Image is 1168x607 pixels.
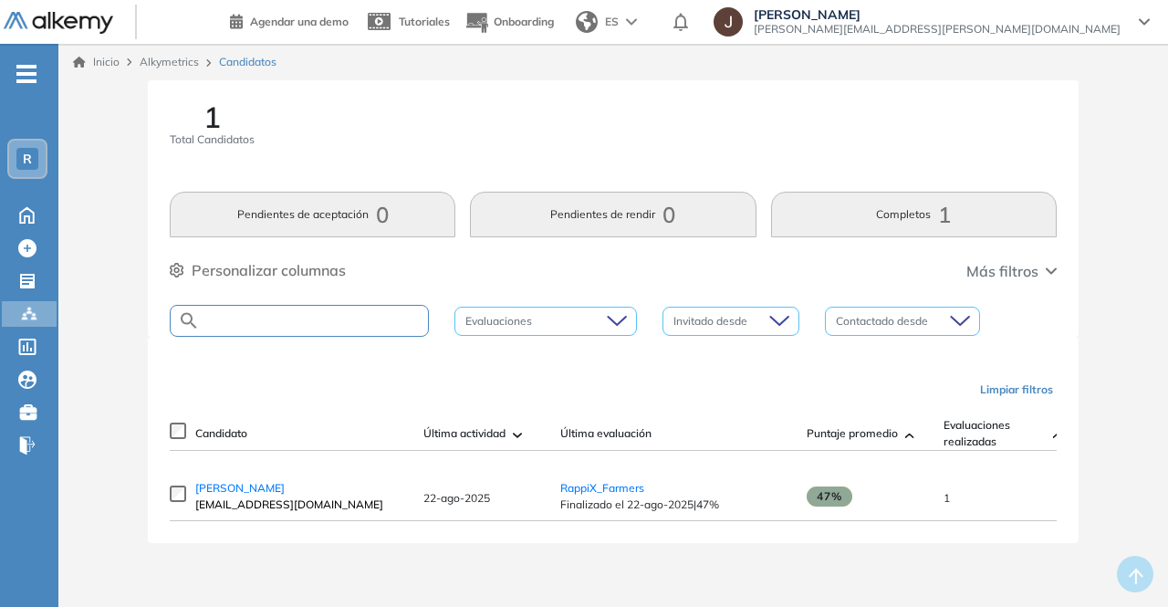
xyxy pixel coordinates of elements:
span: [PERSON_NAME] [195,481,285,495]
span: Alkymetrics [140,55,199,68]
a: RappiX_Farmers [560,481,644,495]
span: Total Candidatos [170,131,255,148]
span: 1 [944,491,950,505]
span: Puntaje promedio [807,425,898,442]
img: world [576,11,598,33]
span: Finalizado el 22-ago-2025 | 47% [560,497,788,513]
img: [missing "en.ARROW_ALT" translation] [513,433,522,438]
button: Pendientes de aceptación0 [170,192,455,237]
img: [missing "en.ARROW_ALT" translation] [905,433,914,438]
span: Candidato [195,425,247,442]
span: Más filtros [966,260,1038,282]
i: - [16,72,36,76]
span: Última evaluación [560,425,652,442]
img: [missing "en.ARROW_ALT" translation] [1053,433,1062,438]
span: [PERSON_NAME] [754,7,1121,22]
span: [EMAIL_ADDRESS][DOMAIN_NAME] [195,497,405,513]
span: Candidatos [219,54,276,70]
span: R [23,152,32,166]
button: Onboarding [464,3,554,42]
span: Última actividad [423,425,506,442]
button: Personalizar columnas [170,259,346,281]
span: 47% [807,487,852,507]
img: arrow [626,18,637,26]
span: Onboarding [494,15,554,28]
a: [PERSON_NAME] [195,480,405,497]
img: SEARCH_ALT [178,309,200,332]
span: 1 [203,102,221,131]
span: [PERSON_NAME][EMAIL_ADDRESS][PERSON_NAME][DOMAIN_NAME] [754,22,1121,37]
button: Completos1 [771,192,1057,237]
span: Tutoriales [399,15,450,28]
button: Pendientes de rendir0 [470,192,756,237]
span: Personalizar columnas [192,259,346,281]
span: Agendar una demo [250,15,349,28]
span: 22-ago-2025 [423,491,490,505]
a: Inicio [73,54,120,70]
span: ES [605,14,619,30]
span: Evaluaciones realizadas [944,417,1046,450]
button: Limpiar filtros [973,374,1060,405]
img: Logo [4,12,113,35]
button: Más filtros [966,260,1057,282]
a: Agendar una demo [230,9,349,31]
